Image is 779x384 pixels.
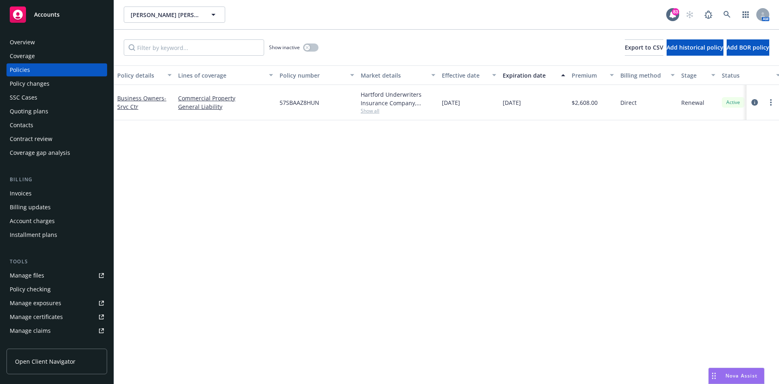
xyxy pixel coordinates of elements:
[6,297,107,310] a: Manage exposures
[572,98,598,107] span: $2,608.00
[269,44,300,51] span: Show inactive
[10,36,35,49] div: Overview
[572,71,605,80] div: Premium
[722,71,771,80] div: Status
[719,7,735,23] a: Search
[178,94,273,102] a: Commercial Property
[620,71,666,80] div: Billing method
[667,43,723,51] span: Add historical policy
[6,187,107,200] a: Invoices
[681,98,704,107] span: Renewal
[6,77,107,90] a: Policy changes
[750,98,760,107] a: circleInformation
[357,65,439,85] button: Market details
[682,7,698,23] a: Start snowing
[6,36,107,49] a: Overview
[6,324,107,337] a: Manage claims
[124,39,264,56] input: Filter by keyword...
[672,8,679,15] div: 83
[708,368,764,384] button: Nova Assist
[568,65,617,85] button: Premium
[10,91,37,104] div: SSC Cases
[10,297,61,310] div: Manage exposures
[6,50,107,63] a: Coverage
[6,119,107,132] a: Contacts
[178,71,264,80] div: Lines of coverage
[439,65,499,85] button: Effective date
[34,11,60,18] span: Accounts
[361,90,435,107] div: Hartford Underwriters Insurance Company, Hartford Insurance Group
[280,98,319,107] span: 57SBAAZ8HUN
[725,372,757,379] span: Nova Assist
[625,43,663,51] span: Export to CSV
[442,98,460,107] span: [DATE]
[667,39,723,56] button: Add historical policy
[6,201,107,214] a: Billing updates
[6,63,107,76] a: Policies
[727,43,769,51] span: Add BOR policy
[6,105,107,118] a: Quoting plans
[361,71,426,80] div: Market details
[10,63,30,76] div: Policies
[6,228,107,241] a: Installment plans
[280,71,345,80] div: Policy number
[6,146,107,159] a: Coverage gap analysis
[124,7,225,23] button: [PERSON_NAME] [PERSON_NAME] and [PERSON_NAME] Trust dated [DATE]
[361,107,435,114] span: Show all
[10,310,63,323] div: Manage certificates
[10,228,57,241] div: Installment plans
[503,98,521,107] span: [DATE]
[709,368,719,384] div: Drag to move
[117,94,166,111] a: Business Owners
[10,215,55,228] div: Account charges
[6,269,107,282] a: Manage files
[6,3,107,26] a: Accounts
[727,39,769,56] button: Add BOR policy
[175,65,276,85] button: Lines of coverage
[6,132,107,145] a: Contract review
[738,7,754,23] a: Switch app
[503,71,556,80] div: Expiration date
[10,132,52,145] div: Contract review
[6,176,107,184] div: Billing
[15,357,75,366] span: Open Client Navigator
[10,201,51,214] div: Billing updates
[10,187,32,200] div: Invoices
[6,91,107,104] a: SSC Cases
[499,65,568,85] button: Expiration date
[442,71,487,80] div: Effective date
[678,65,719,85] button: Stage
[681,71,706,80] div: Stage
[10,105,48,118] div: Quoting plans
[10,146,70,159] div: Coverage gap analysis
[10,269,44,282] div: Manage files
[6,215,107,228] a: Account charges
[6,338,107,351] a: Manage BORs
[6,310,107,323] a: Manage certificates
[131,11,201,19] span: [PERSON_NAME] [PERSON_NAME] and [PERSON_NAME] Trust dated [DATE]
[625,39,663,56] button: Export to CSV
[766,98,776,107] a: more
[10,77,49,90] div: Policy changes
[6,258,107,266] div: Tools
[10,283,51,296] div: Policy checking
[700,7,717,23] a: Report a Bug
[6,283,107,296] a: Policy checking
[725,99,741,106] span: Active
[620,98,637,107] span: Direct
[10,338,48,351] div: Manage BORs
[617,65,678,85] button: Billing method
[178,102,273,111] a: General Liability
[10,50,35,63] div: Coverage
[117,71,163,80] div: Policy details
[114,65,175,85] button: Policy details
[276,65,357,85] button: Policy number
[10,324,51,337] div: Manage claims
[10,119,33,132] div: Contacts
